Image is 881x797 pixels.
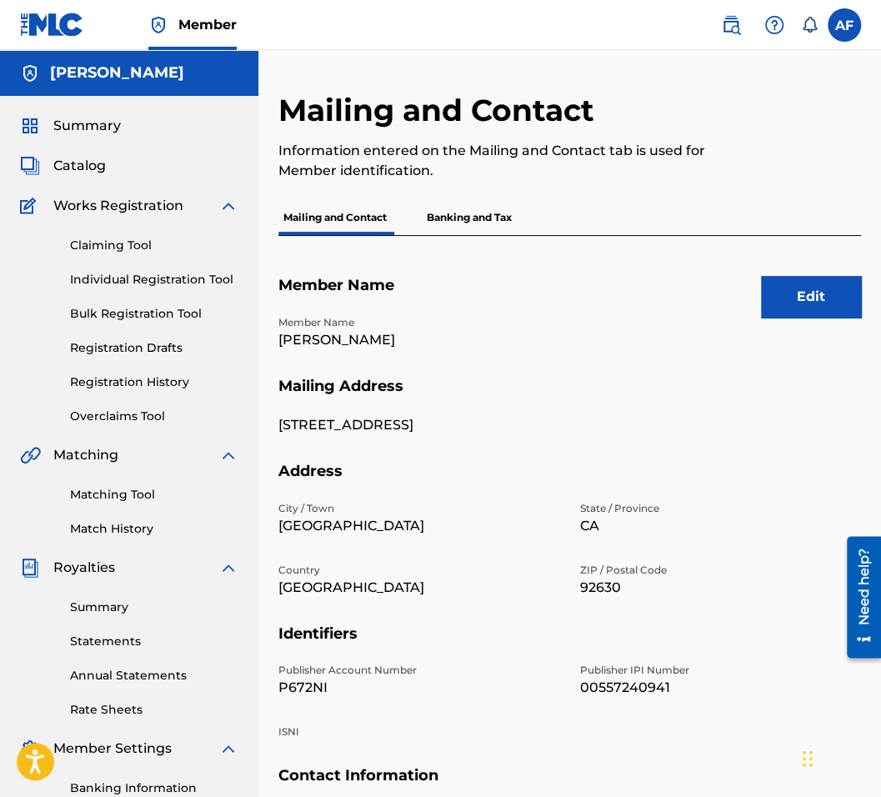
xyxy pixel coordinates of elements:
[278,578,560,598] p: [GEOGRAPHIC_DATA]
[798,717,881,797] iframe: Chat Widget
[278,330,560,350] p: [PERSON_NAME]
[278,462,861,501] h5: Address
[278,200,392,235] p: Mailing and Contact
[53,739,172,759] span: Member Settings
[20,445,41,465] img: Matching
[20,63,40,83] img: Accounts
[70,667,238,684] a: Annual Statements
[70,305,238,323] a: Bulk Registration Tool
[278,415,560,435] p: [STREET_ADDRESS]
[218,196,238,216] img: expand
[278,501,560,516] p: City / Town
[278,315,560,330] p: Member Name
[20,558,40,578] img: Royalties
[761,276,861,318] button: Edit
[278,276,861,315] h5: Member Name
[70,373,238,391] a: Registration History
[53,445,118,465] span: Matching
[70,599,238,616] a: Summary
[278,563,560,578] p: Country
[758,8,791,42] div: Help
[218,445,238,465] img: expand
[20,156,40,176] img: Catalog
[278,724,560,739] p: ISNI
[278,377,861,416] h5: Mailing Address
[218,558,238,578] img: expand
[148,15,168,35] img: Top Rightsholder
[721,15,741,35] img: search
[20,116,121,136] a: SummarySummary
[422,200,517,235] p: Banking and Tax
[20,13,84,37] img: MLC Logo
[20,196,42,216] img: Works Registration
[53,558,115,578] span: Royalties
[828,8,861,42] div: User Menu
[580,678,862,698] p: 00557240941
[53,116,121,136] span: Summary
[70,520,238,538] a: Match History
[580,563,862,578] p: ZIP / Postal Code
[53,196,183,216] span: Works Registration
[70,237,238,254] a: Claiming Tool
[801,17,818,33] div: Notifications
[834,529,881,664] iframe: Resource Center
[218,739,238,759] img: expand
[70,779,238,797] a: Banking Information
[70,271,238,288] a: Individual Registration Tool
[50,63,184,83] h5: Austin C Farmer
[70,408,238,425] a: Overclaims Tool
[580,578,862,598] p: 92630
[803,734,813,784] div: Drag
[278,678,560,698] p: P672NI
[20,116,40,136] img: Summary
[278,624,861,664] h5: Identifiers
[764,15,784,35] img: help
[20,156,106,176] a: CatalogCatalog
[70,633,238,650] a: Statements
[278,92,603,129] h2: Mailing and Contact
[20,739,40,759] img: Member Settings
[278,663,560,678] p: Publisher Account Number
[178,15,237,34] span: Member
[714,8,748,42] a: Public Search
[278,516,560,536] p: [GEOGRAPHIC_DATA]
[580,516,862,536] p: CA
[580,663,862,678] p: Publisher IPI Number
[53,156,106,176] span: Catalog
[70,339,238,357] a: Registration Drafts
[70,486,238,504] a: Matching Tool
[580,501,862,516] p: State / Province
[70,701,238,719] a: Rate Sheets
[278,141,727,181] p: Information entered on the Mailing and Contact tab is used for Member identification.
